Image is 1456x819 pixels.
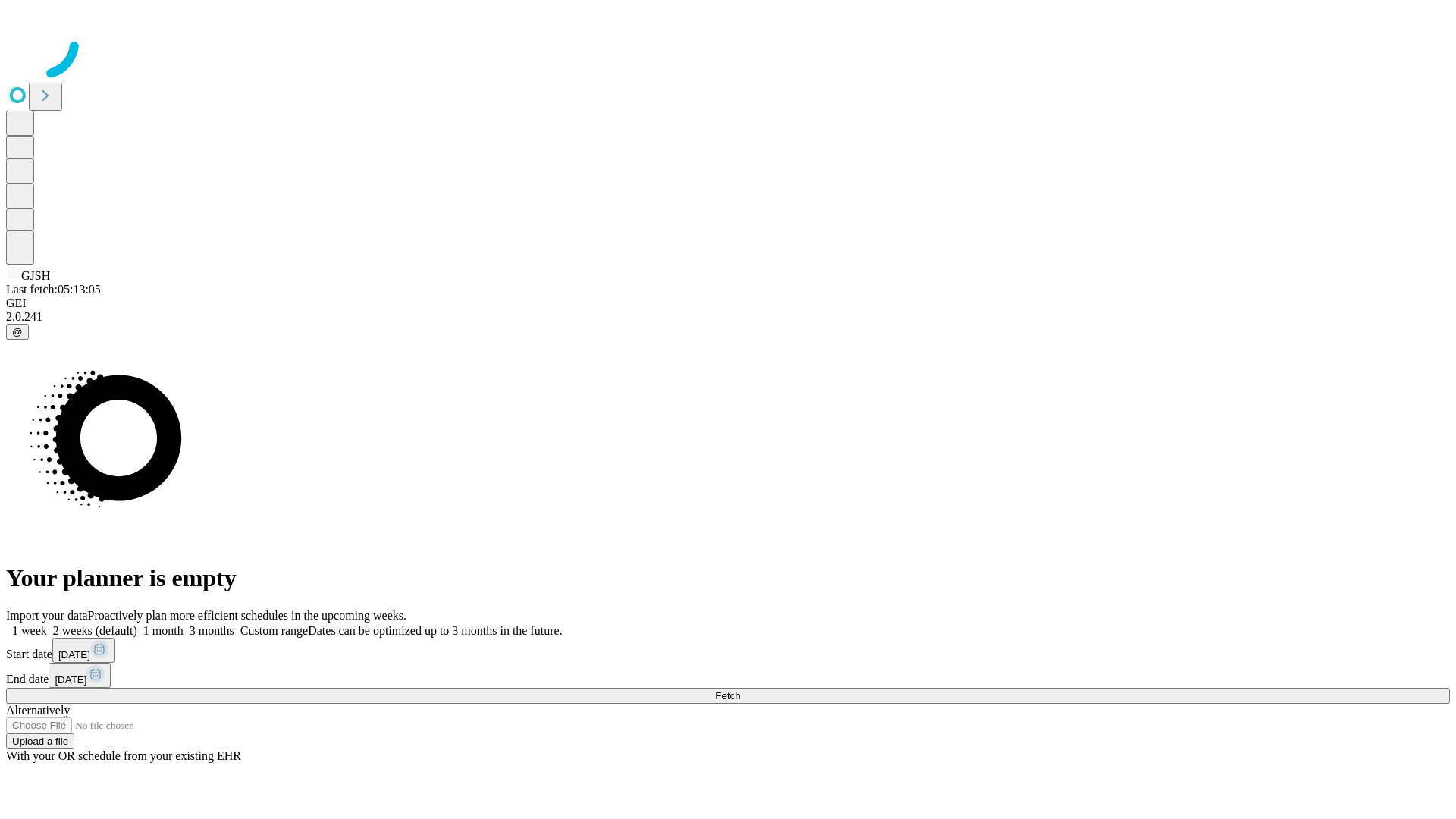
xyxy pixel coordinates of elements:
[52,638,115,663] button: [DATE]
[240,624,308,637] span: Custom range
[6,663,1450,688] div: End date
[715,690,740,701] span: Fetch
[6,688,1450,704] button: Fetch
[12,624,47,637] span: 1 week
[6,749,241,762] span: With your OR schedule from your existing EHR
[6,704,70,717] span: Alternatively
[6,564,1450,592] h1: Your planner is empty
[143,624,184,637] span: 1 month
[6,283,101,296] span: Last fetch: 05:13:05
[6,297,1450,310] div: GEI
[6,609,88,622] span: Import your data
[55,674,86,686] span: [DATE]
[58,649,90,661] span: [DATE]
[12,326,23,337] span: @
[49,663,111,688] button: [DATE]
[6,638,1450,663] div: Start date
[6,324,29,340] button: @
[6,310,1450,324] div: 2.0.241
[88,609,406,622] span: Proactively plan more efficient schedules in the upcoming weeks.
[21,269,50,282] span: GJSH
[308,624,562,637] span: Dates can be optimized up to 3 months in the future.
[6,733,74,749] button: Upload a file
[190,624,234,637] span: 3 months
[53,624,137,637] span: 2 weeks (default)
